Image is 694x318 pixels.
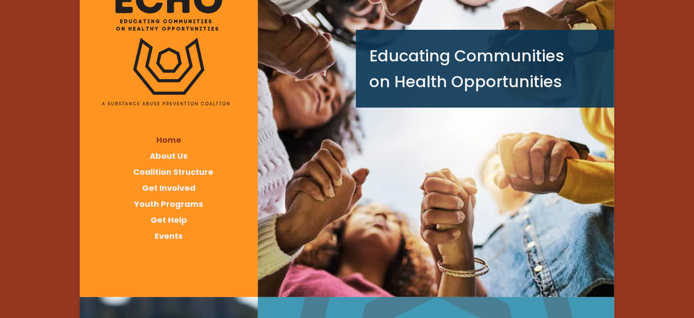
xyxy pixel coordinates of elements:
a: Home [156,134,181,145]
a: Contact Us [145,246,192,258]
a: Coalition Structure [133,166,213,177]
a: About Us [150,150,188,161]
img: ECHO_text [102,102,229,105]
a: Events [155,230,183,242]
a: Youth Programs [134,198,203,209]
a: Get Involved [142,182,196,193]
a: Get Help [151,214,187,225]
img: ECHO Logo_black [133,38,204,95]
h1: Educating Communities on Health Opportunities [369,43,601,94]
